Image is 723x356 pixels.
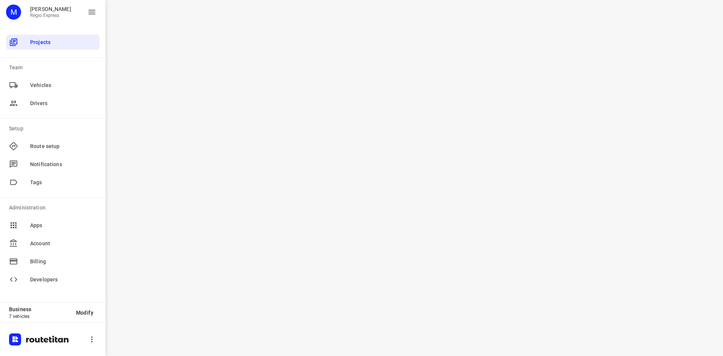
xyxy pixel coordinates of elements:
[6,35,99,50] div: Projects
[70,306,99,319] button: Modify
[6,272,99,287] div: Developers
[9,314,70,319] p: 7 vehicles
[30,13,71,18] p: Regio Express
[9,204,99,212] p: Administration
[9,64,99,72] p: Team
[30,99,96,107] span: Drivers
[6,254,99,269] div: Billing
[6,218,99,233] div: Apps
[6,5,21,20] div: M
[30,6,71,12] p: Max Bisseling
[30,142,96,150] span: Route setup
[9,125,99,133] p: Setup
[30,160,96,168] span: Notifications
[30,38,96,46] span: Projects
[30,276,96,284] span: Developers
[6,236,99,251] div: Account
[30,179,96,186] span: Tags
[9,306,70,312] p: Business
[30,222,96,229] span: Apps
[6,157,99,172] div: Notifications
[6,139,99,154] div: Route setup
[30,81,96,89] span: Vehicles
[30,258,96,266] span: Billing
[6,78,99,93] div: Vehicles
[6,175,99,190] div: Tags
[30,240,96,248] span: Account
[6,96,99,111] div: Drivers
[76,310,93,316] span: Modify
